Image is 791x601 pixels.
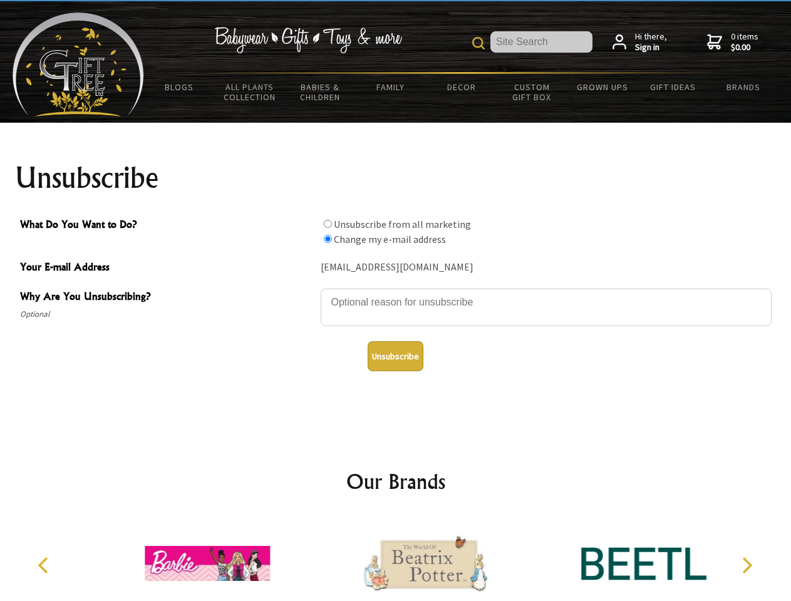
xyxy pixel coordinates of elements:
[490,31,592,53] input: Site Search
[13,13,144,116] img: Babyware - Gifts - Toys and more...
[31,552,59,579] button: Previous
[215,74,286,110] a: All Plants Collection
[638,74,708,100] a: Gift Ideas
[144,74,215,100] a: BLOGS
[324,220,332,228] input: What Do You Want to Do?
[368,341,423,371] button: Unsubscribe
[20,289,314,307] span: Why Are You Unsubscribing?
[20,217,314,235] span: What Do You Want to Do?
[733,552,760,579] button: Next
[334,218,471,230] label: Unsubscribe from all marketing
[731,42,758,53] strong: $0.00
[567,74,638,100] a: Grown Ups
[613,31,667,53] a: Hi there,Sign in
[20,259,314,277] span: Your E-mail Address
[472,37,485,49] img: product search
[707,31,758,53] a: 0 items$0.00
[426,74,497,100] a: Decor
[635,31,667,53] span: Hi there,
[20,307,314,322] span: Optional
[321,289,772,326] textarea: Why Are You Unsubscribing?
[25,466,767,496] h2: Our Brands
[731,31,758,53] span: 0 items
[356,74,427,100] a: Family
[497,74,567,110] a: Custom Gift Box
[285,74,356,110] a: Babies & Children
[708,74,779,100] a: Brands
[214,27,402,53] img: Babywear - Gifts - Toys & more
[321,258,772,277] div: [EMAIL_ADDRESS][DOMAIN_NAME]
[15,163,777,193] h1: Unsubscribe
[334,233,446,245] label: Change my e-mail address
[635,42,667,53] strong: Sign in
[324,235,332,243] input: What Do You Want to Do?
